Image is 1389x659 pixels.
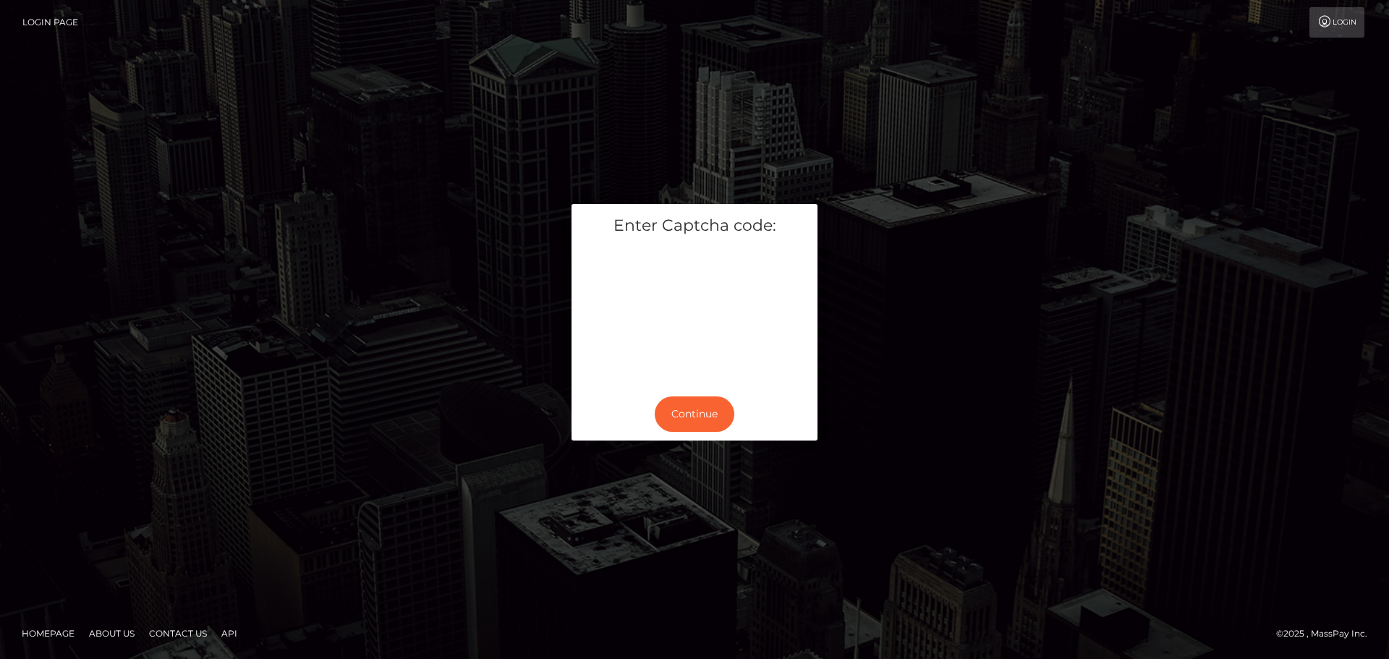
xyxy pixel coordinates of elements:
a: Login Page [22,7,78,38]
h5: Enter Captcha code: [582,215,807,237]
iframe: mtcaptcha [582,247,807,376]
a: API [216,622,243,645]
a: Homepage [16,622,80,645]
div: © 2025 , MassPay Inc. [1276,626,1378,642]
a: About Us [83,622,140,645]
a: Contact Us [143,622,213,645]
button: Continue [655,396,734,432]
a: Login [1309,7,1364,38]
